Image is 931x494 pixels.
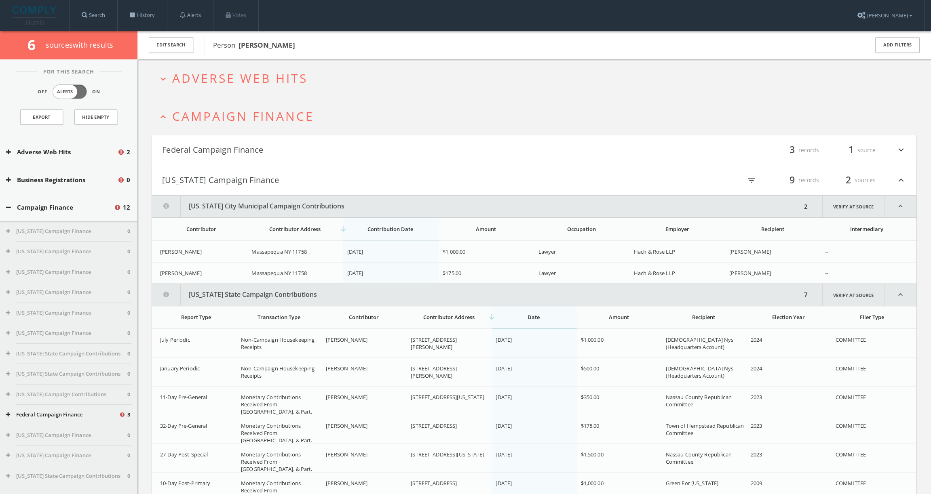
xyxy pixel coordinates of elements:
span: 6 [27,35,42,54]
button: [US_STATE] City Municipal Campaign Contributions [152,195,802,217]
div: Contributor [326,313,402,321]
span: 2023 [751,422,762,429]
span: Hach & Rose LLP [634,269,675,277]
span: [STREET_ADDRESS][PERSON_NAME] [411,365,457,379]
button: [US_STATE] Campaign Finance [6,248,127,256]
span: [PERSON_NAME] [160,269,202,277]
span: Monetary Contributions Received From [GEOGRAPHIC_DATA]. & Part. [241,422,312,444]
span: [DEMOGRAPHIC_DATA] Nys (Headquarters Account) [666,336,734,351]
div: Contributor Address [251,225,338,233]
div: Amount [581,313,657,321]
span: Nassau County Republican Committee [666,393,732,408]
span: Lawyer [538,269,556,277]
span: $1,500.00 [581,451,604,458]
span: 2024 [751,365,762,372]
a: Verify at source [822,195,885,217]
span: [DATE] [347,269,363,277]
span: 27-Day Post-Special [160,451,208,458]
span: COMMITTEE [836,422,866,429]
span: 2023 [751,393,762,401]
span: [PERSON_NAME] [326,365,367,372]
span: 0 [127,431,130,439]
span: 0 [127,329,130,337]
span: 0 [127,370,130,378]
span: 1 [845,143,857,157]
div: Contributor Address [411,313,487,321]
button: Edit Search [149,37,193,53]
span: Campaign Finance [172,108,314,124]
span: Massapequa NY 11758 [251,248,306,255]
button: Hide Empty [74,109,117,125]
div: Recipient [666,313,742,321]
div: Date [496,313,572,321]
span: Town of Hempstead Republican Committee [666,422,744,437]
span: COMMITTEE [836,336,866,343]
i: expand_less [885,195,916,217]
button: Federal Campaign Finance [6,411,119,419]
button: expand_lessCampaign Finance [158,109,917,123]
span: [DEMOGRAPHIC_DATA] Nys (Headquarters Account) [666,365,734,379]
button: expand_moreAdverse Web Hits [158,71,917,85]
span: 2023 [751,451,762,458]
span: July Periodic [160,336,190,343]
button: [US_STATE] Campaign Finance [162,173,534,187]
span: Adverse Web Hits [172,70,308,86]
span: 0 [127,268,130,276]
span: 0 [127,472,130,480]
img: illumis [13,6,58,25]
span: 2 [127,147,130,157]
span: Green For [US_STATE] [666,479,719,487]
span: $500.00 [581,365,600,372]
span: [DATE] [496,336,512,343]
span: $350.00 [581,393,600,401]
span: Monetary Contributions Received From [GEOGRAPHIC_DATA]. & Part. [241,393,312,415]
a: Export [20,109,63,125]
span: Person [213,40,295,50]
div: Contributor [160,225,243,233]
div: 2 [802,195,810,217]
div: sources [827,173,876,187]
span: [DATE] [347,248,363,255]
i: expand_less [158,111,169,122]
button: Add Filters [875,37,920,53]
span: Nassau County Republican Committee [666,451,732,465]
span: COMMITTEE [836,393,866,401]
span: 0 [127,227,130,235]
div: Report Type [160,313,232,321]
button: Business Registrations [6,175,117,185]
div: records [771,173,819,187]
div: Employer [634,225,720,233]
div: records [771,143,819,157]
span: -- [825,248,828,255]
span: COMMITTEE [836,451,866,458]
span: [DATE] [496,479,512,487]
button: Federal Campaign Finance [162,143,534,157]
span: source s with results [46,40,114,50]
div: source [827,143,876,157]
span: On [92,88,100,95]
span: 0 [127,350,130,358]
span: [PERSON_NAME] [326,479,367,487]
div: Occupation [538,225,625,233]
span: [STREET_ADDRESS] [411,479,457,487]
span: [DATE] [496,422,512,429]
i: arrow_downward [339,225,347,233]
button: [US_STATE] Campaign Finance [6,227,127,235]
span: $1,000.00 [581,336,604,343]
i: expand_more [158,74,169,84]
div: grid [152,241,916,284]
button: Adverse Web Hits [6,147,117,157]
span: [PERSON_NAME] [729,269,771,277]
span: [PERSON_NAME] [326,422,367,429]
span: Lawyer [538,248,556,255]
span: 2009 [751,479,762,487]
span: 0 [127,452,130,460]
span: Non-Campaign Housekeeping Receipts [241,365,315,379]
span: 2 [842,173,855,187]
span: Hach & Rose LLP [634,248,675,255]
span: 0 [127,309,130,317]
span: [PERSON_NAME] [326,451,367,458]
span: [STREET_ADDRESS][PERSON_NAME] [411,336,457,351]
button: [US_STATE] State Campaign Contributions [6,350,127,358]
a: Verify at source [822,284,885,306]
